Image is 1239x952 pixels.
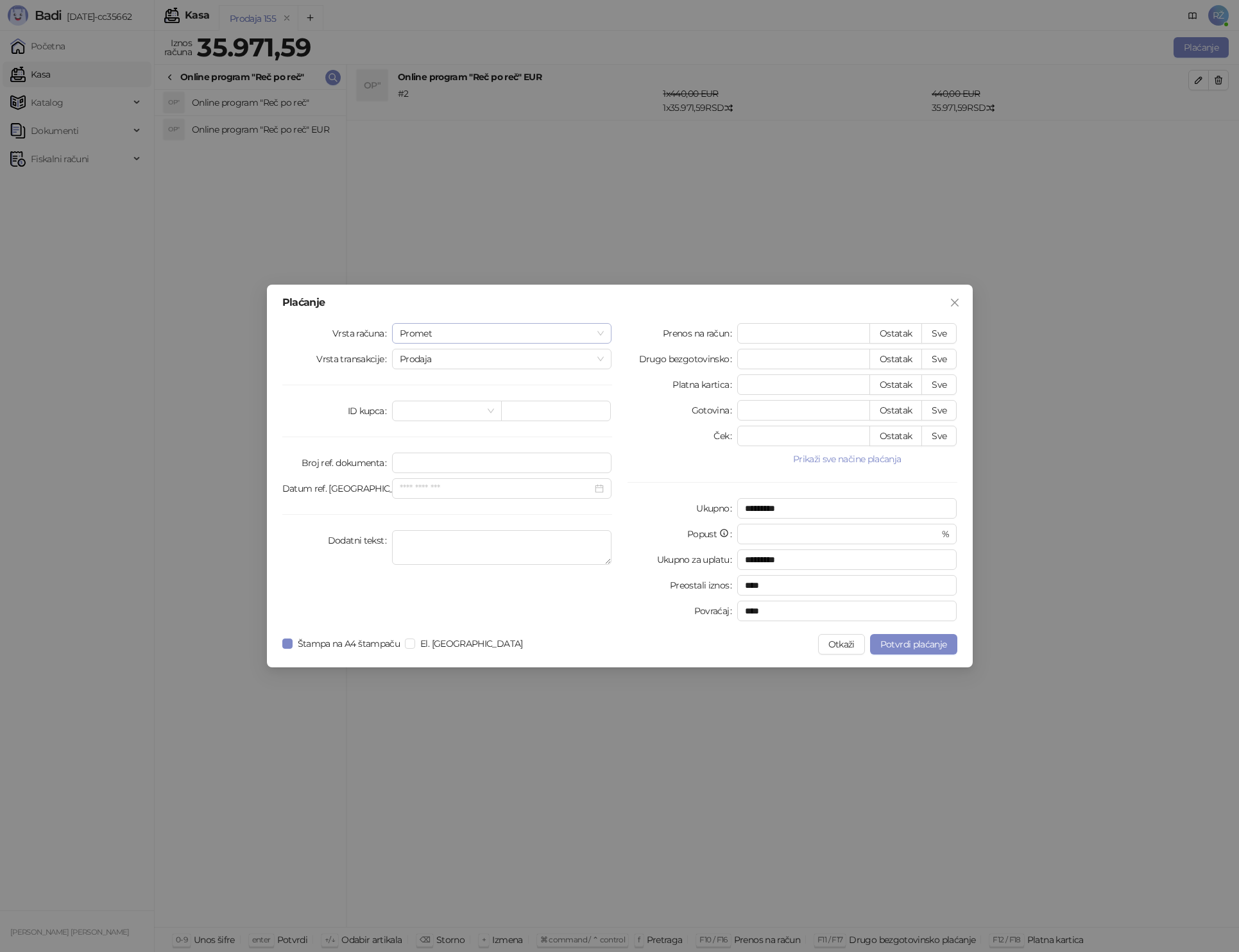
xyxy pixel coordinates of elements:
button: Potvrdi plaćanje [870,634,957,655]
label: Broj ref. dokumenta [302,453,392,473]
span: Štampa na A4 štampaču [293,637,406,651]
button: Ostatak [869,400,923,421]
button: Sve [921,349,957,369]
input: Popust [745,524,939,544]
label: Ukupno za uplatu [657,549,737,570]
label: Dodatni tekst [328,530,392,551]
button: Otkaži [818,634,865,655]
button: Sve [921,374,957,395]
span: Zatvori [944,297,965,308]
label: Datum ref. dokum. [282,478,392,499]
button: Sve [921,400,957,421]
span: El. [GEOGRAPHIC_DATA] [415,637,528,651]
label: Popust [687,524,737,544]
label: ID kupca [348,401,392,421]
button: Sve [921,323,957,344]
label: Preostali iznos [670,575,737,596]
button: Ostatak [869,374,923,395]
label: Gotovina [692,400,737,421]
div: Plaćanje [282,297,957,308]
label: Vrsta transakcije [316,349,392,369]
label: Ukupno [696,498,737,519]
button: Ostatak [869,323,923,344]
input: Broj ref. dokumenta [392,453,612,473]
label: Platna kartica [672,374,737,395]
label: Povraćaj [694,601,737,621]
button: Ostatak [869,349,923,369]
span: close [950,297,960,308]
input: Datum ref. dokum. [400,481,593,496]
button: Sve [921,426,957,446]
span: Promet [400,324,604,343]
label: Drugo bezgotovinsko [639,349,737,369]
button: Ostatak [869,426,923,446]
textarea: Dodatni tekst [392,530,612,565]
span: Potvrdi plaćanje [880,639,947,650]
label: Ček [713,426,737,446]
label: Vrsta računa [332,323,392,344]
span: Prodaja [400,349,604,369]
button: Prikaži sve načine plaćanja [737,451,957,467]
button: Close [944,292,965,313]
label: Prenos na račun [663,323,737,344]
